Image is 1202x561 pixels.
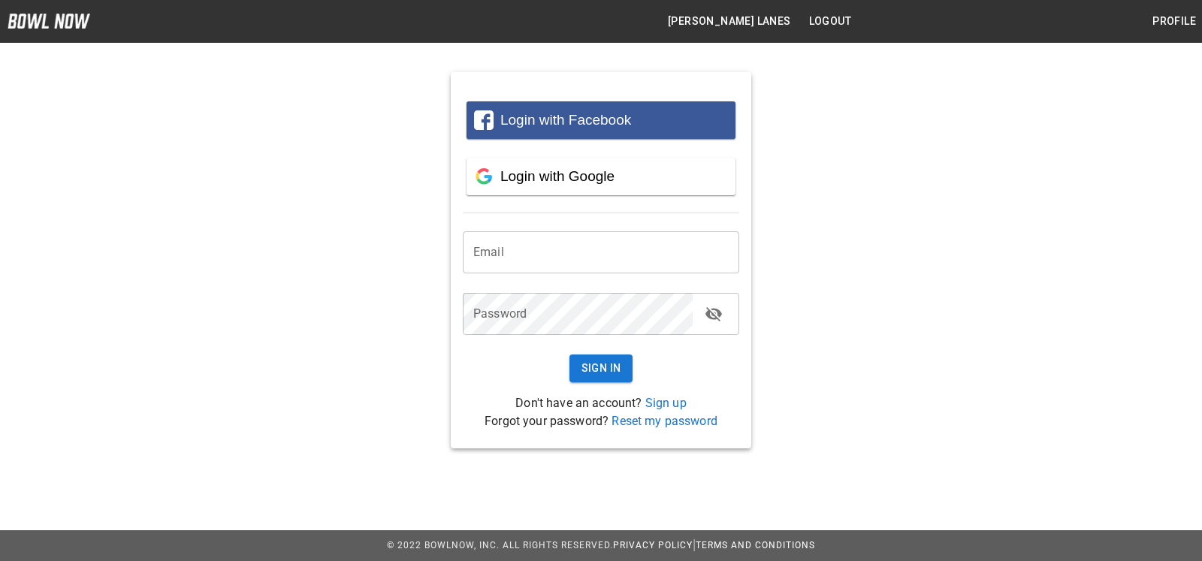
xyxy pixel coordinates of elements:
[387,540,613,550] span: © 2022 BowlNow, Inc. All Rights Reserved.
[463,394,739,412] p: Don't have an account?
[467,158,735,195] button: Login with Google
[500,112,631,128] span: Login with Facebook
[569,354,633,382] button: Sign In
[613,540,693,550] a: Privacy Policy
[1146,8,1202,35] button: Profile
[463,412,739,430] p: Forgot your password?
[803,8,857,35] button: Logout
[467,101,735,139] button: Login with Facebook
[612,414,717,428] a: Reset my password
[645,396,687,410] a: Sign up
[699,299,729,329] button: toggle password visibility
[500,168,615,184] span: Login with Google
[8,14,90,29] img: logo
[696,540,815,550] a: Terms and Conditions
[662,8,797,35] button: [PERSON_NAME] Lanes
